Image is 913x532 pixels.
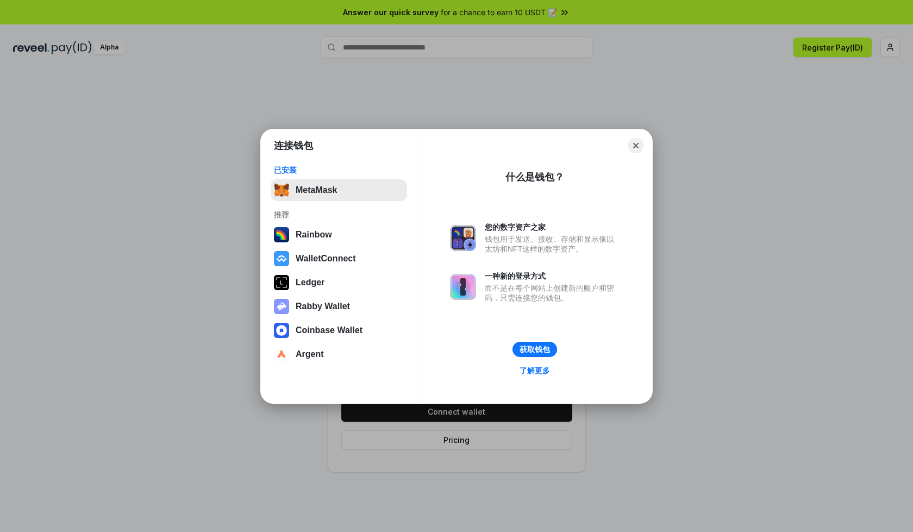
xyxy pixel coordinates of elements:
[271,343,407,365] button: Argent
[271,248,407,270] button: WalletConnect
[628,138,643,153] button: Close
[274,210,404,220] div: 推荐
[512,342,557,357] button: 获取钱包
[271,224,407,246] button: Rainbow
[520,366,550,375] div: 了解更多
[274,139,313,152] h1: 连接钱包
[274,165,404,175] div: 已安装
[274,299,289,314] img: svg+xml,%3Csvg%20xmlns%3D%22http%3A%2F%2Fwww.w3.org%2F2000%2Fsvg%22%20fill%3D%22none%22%20viewBox...
[271,320,407,341] button: Coinbase Wallet
[513,364,556,378] a: 了解更多
[274,275,289,290] img: svg+xml,%3Csvg%20xmlns%3D%22http%3A%2F%2Fwww.w3.org%2F2000%2Fsvg%22%20width%3D%2228%22%20height%3...
[450,274,476,300] img: svg+xml,%3Csvg%20xmlns%3D%22http%3A%2F%2Fwww.w3.org%2F2000%2Fsvg%22%20fill%3D%22none%22%20viewBox...
[296,349,324,359] div: Argent
[296,278,324,287] div: Ledger
[296,230,332,240] div: Rainbow
[271,272,407,293] button: Ledger
[485,271,620,281] div: 一种新的登录方式
[450,225,476,251] img: svg+xml,%3Csvg%20xmlns%3D%22http%3A%2F%2Fwww.w3.org%2F2000%2Fsvg%22%20fill%3D%22none%22%20viewBox...
[271,296,407,317] button: Rabby Wallet
[274,251,289,266] img: svg+xml,%3Csvg%20width%3D%2228%22%20height%3D%2228%22%20viewBox%3D%220%200%2028%2028%22%20fill%3D...
[505,171,564,184] div: 什么是钱包？
[271,179,407,201] button: MetaMask
[296,302,350,311] div: Rabby Wallet
[520,345,550,354] div: 获取钱包
[274,347,289,362] img: svg+xml,%3Csvg%20width%3D%2228%22%20height%3D%2228%22%20viewBox%3D%220%200%2028%2028%22%20fill%3D...
[296,326,362,335] div: Coinbase Wallet
[296,185,337,195] div: MetaMask
[274,183,289,198] img: svg+xml,%3Csvg%20fill%3D%22none%22%20height%3D%2233%22%20viewBox%3D%220%200%2035%2033%22%20width%...
[485,283,620,303] div: 而不是在每个网站上创建新的账户和密码，只需连接您的钱包。
[485,222,620,232] div: 您的数字资产之家
[274,227,289,242] img: svg+xml,%3Csvg%20width%3D%22120%22%20height%3D%22120%22%20viewBox%3D%220%200%20120%20120%22%20fil...
[274,323,289,338] img: svg+xml,%3Csvg%20width%3D%2228%22%20height%3D%2228%22%20viewBox%3D%220%200%2028%2028%22%20fill%3D...
[485,234,620,254] div: 钱包用于发送、接收、存储和显示像以太坊和NFT这样的数字资产。
[296,254,356,264] div: WalletConnect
